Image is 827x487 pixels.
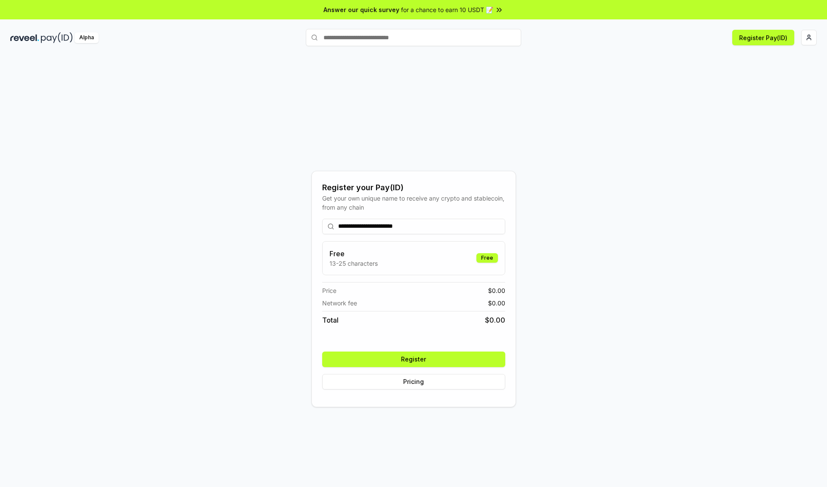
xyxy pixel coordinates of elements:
[322,298,357,308] span: Network fee
[75,32,99,43] div: Alpha
[488,298,505,308] span: $ 0.00
[10,32,39,43] img: reveel_dark
[476,253,498,263] div: Free
[322,194,505,212] div: Get your own unique name to receive any crypto and stablecoin, from any chain
[485,315,505,325] span: $ 0.00
[488,286,505,295] span: $ 0.00
[322,315,339,325] span: Total
[322,352,505,367] button: Register
[322,286,336,295] span: Price
[322,374,505,390] button: Pricing
[401,5,493,14] span: for a chance to earn 10 USDT 📝
[41,32,73,43] img: pay_id
[323,5,399,14] span: Answer our quick survey
[322,182,505,194] div: Register your Pay(ID)
[330,259,378,268] p: 13-25 characters
[330,248,378,259] h3: Free
[732,30,794,45] button: Register Pay(ID)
